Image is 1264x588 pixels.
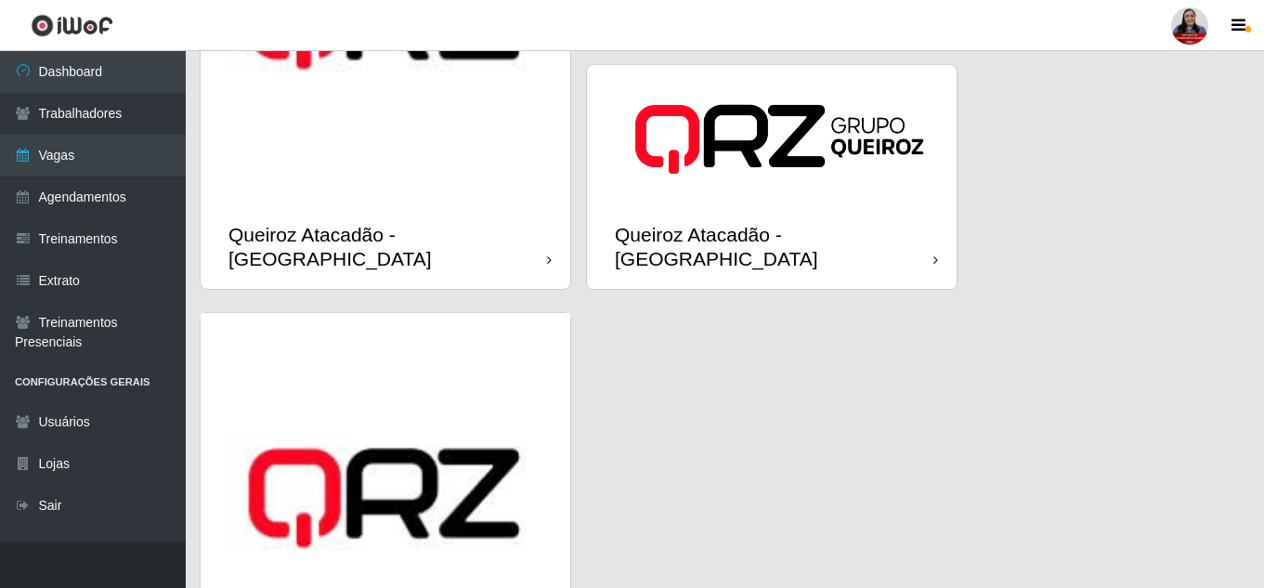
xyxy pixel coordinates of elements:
[31,14,113,37] img: CoreUI Logo
[228,223,547,269] div: Queiroz Atacadão - [GEOGRAPHIC_DATA]
[587,65,957,204] img: cardImg
[615,223,933,269] div: Queiroz Atacadão - [GEOGRAPHIC_DATA]
[587,65,957,289] a: Queiroz Atacadão - [GEOGRAPHIC_DATA]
